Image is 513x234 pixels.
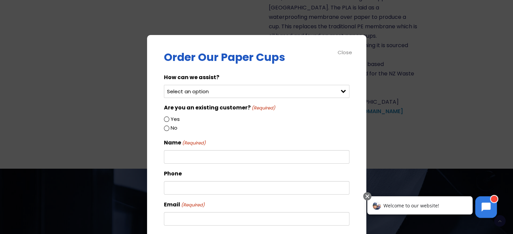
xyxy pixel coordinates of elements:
span: Welcome to our website! [23,11,79,18]
label: No [171,124,177,132]
label: Name [164,138,206,147]
span: (Required) [180,201,205,209]
label: Yes [171,115,180,124]
iframe: Chatbot [360,191,504,225]
label: Phone [164,169,182,178]
img: Avatar [12,11,21,19]
label: Email [164,200,205,209]
span: (Required) [181,139,206,147]
label: How can we assist? [164,73,219,82]
p: Order Our Paper Cups [164,52,349,63]
div: Close [338,48,353,56]
legend: Are you an existing customer? [164,103,275,112]
span: (Required) [251,105,275,111]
